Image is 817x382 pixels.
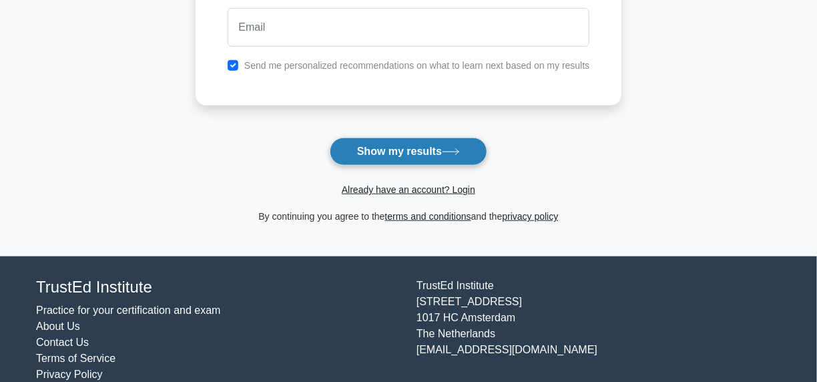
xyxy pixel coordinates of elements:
[36,305,221,316] a: Practice for your certification and exam
[228,8,590,47] input: Email
[503,211,559,222] a: privacy policy
[36,321,80,332] a: About Us
[36,353,115,364] a: Terms of Service
[342,184,475,195] a: Already have an account? Login
[36,337,89,348] a: Contact Us
[188,208,630,224] div: By continuing you agree to the and the
[36,278,400,297] h4: TrustEd Institute
[244,60,590,71] label: Send me personalized recommendations on what to learn next based on my results
[36,369,103,380] a: Privacy Policy
[385,211,471,222] a: terms and conditions
[330,138,487,166] button: Show my results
